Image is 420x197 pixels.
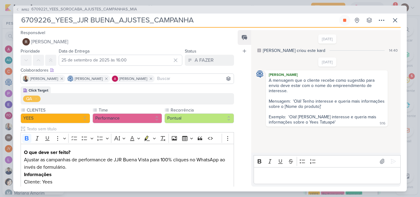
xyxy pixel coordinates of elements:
[21,67,234,73] div: Colaboradores
[21,49,40,54] label: Prioridade
[185,49,196,54] label: Status
[256,70,263,78] img: Caroline Traven De Andrade
[24,149,70,156] strong: O que deve ser feito?
[156,75,232,82] input: Buscar
[30,76,58,81] span: [PERSON_NAME]
[195,57,214,64] div: A FAZER
[26,96,32,102] div: QA
[26,126,234,132] input: Texto sem título
[269,78,386,125] div: A mensagem que o cliente recebe como sugestão para envio deve estar com o nome do empreendimento ...
[170,107,234,113] label: Recorrência
[267,72,386,78] div: [PERSON_NAME]
[380,121,385,126] div: 9:16
[67,76,73,82] img: Caroline Traven De Andrade
[24,171,52,178] strong: Informações
[98,107,162,113] label: Time
[31,38,68,45] span: [PERSON_NAME]
[389,48,398,53] div: 14:40
[21,132,234,144] div: Editor toolbar
[75,76,103,81] span: [PERSON_NAME]
[263,47,325,54] div: [PERSON_NAME] criou este kard
[119,76,147,81] span: [PERSON_NAME]
[21,36,234,47] button: [PERSON_NAME]
[26,107,90,113] label: CLIENTES
[21,30,45,35] label: Responsável
[254,155,401,167] div: Editor toolbar
[21,113,90,123] button: YEES
[22,38,30,45] img: Rafael Dornelles
[342,18,347,23] div: Parar relógio
[112,76,118,82] img: Alessandra Gomes
[93,113,162,123] button: Performance
[185,55,234,66] button: A FAZER
[164,113,234,123] button: Pontual
[19,15,338,26] input: Kard Sem Título
[29,88,48,93] div: Click Target
[254,167,401,184] div: Editor editing area: main
[59,49,89,54] label: Data de Entrega
[23,76,29,82] img: Iara Santos
[59,55,182,66] input: Select a date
